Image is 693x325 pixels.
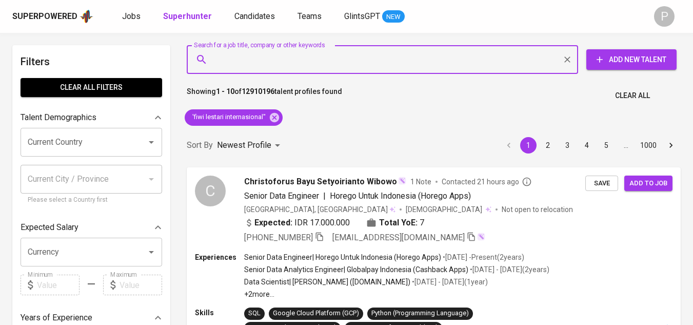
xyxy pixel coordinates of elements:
[242,87,274,95] b: 12910196
[398,177,406,185] img: magic_wand.svg
[579,137,595,154] button: Go to page 4
[217,136,284,155] div: Newest Profile
[37,275,80,295] input: Value
[21,111,96,124] p: Talent Demographics
[21,107,162,128] div: Talent Demographics
[122,10,143,23] a: Jobs
[195,308,244,318] p: Skills
[344,11,380,21] span: GlintsGPT
[344,10,405,23] a: GlintsGPT NEW
[560,52,575,67] button: Clear
[21,53,162,70] h6: Filters
[590,178,613,189] span: Save
[254,217,292,229] b: Expected:
[654,6,675,27] div: P
[379,217,418,229] b: Total YoE:
[217,139,271,151] p: Newest Profile
[122,11,141,21] span: Jobs
[586,49,677,70] button: Add New Talent
[330,191,471,201] span: Horego Untuk Indonesia (Horego Apps)
[468,264,549,275] p: • [DATE] - [DATE] ( 2 years )
[406,204,484,215] span: [DEMOGRAPHIC_DATA]
[559,137,576,154] button: Go to page 3
[615,89,650,102] span: Clear All
[499,137,681,154] nav: pagination navigation
[234,11,275,21] span: Candidates
[629,178,667,189] span: Add to job
[144,135,159,149] button: Open
[244,264,468,275] p: Senior Data Analytics Engineer | Globalpay Indonesia (Cashback Apps)
[244,191,319,201] span: Senior Data Engineer
[12,9,93,24] a: Superpoweredapp logo
[540,137,556,154] button: Go to page 2
[144,245,159,259] button: Open
[585,176,618,192] button: Save
[244,277,410,287] p: Data Scientist | [PERSON_NAME] ([DOMAIN_NAME])
[522,177,532,187] svg: By Batam recruiter
[234,10,277,23] a: Candidates
[382,12,405,22] span: NEW
[244,233,313,242] span: [PHONE_NUMBER]
[244,252,441,262] p: Senior Data Engineer | Horego Untuk Indonesia (Horego Apps)
[410,177,431,187] span: 1 Note
[502,204,573,215] p: Not open to relocation
[195,176,226,206] div: C
[244,204,395,215] div: [GEOGRAPHIC_DATA], [GEOGRAPHIC_DATA]
[618,140,634,150] div: …
[477,233,485,241] img: magic_wand.svg
[420,217,424,229] span: 7
[185,112,272,122] span: 'fiwi lestari internasional"
[520,137,537,154] button: page 1
[244,217,350,229] div: IDR 17.000.000
[410,277,488,287] p: • [DATE] - [DATE] ( 1 year )
[185,109,283,126] div: 'fiwi lestari internasional"
[21,221,78,234] p: Expected Salary
[21,217,162,238] div: Expected Salary
[598,137,615,154] button: Go to page 5
[298,11,322,21] span: Teams
[248,309,261,318] div: SQL
[187,139,213,151] p: Sort By
[12,11,77,23] div: Superpowered
[21,78,162,97] button: Clear All filters
[244,176,397,188] span: Christoforus Bayu Setyoirianto Wibowo
[29,81,154,94] span: Clear All filters
[163,11,212,21] b: Superhunter
[663,137,679,154] button: Go to next page
[611,86,654,105] button: Clear All
[442,177,532,187] span: Contacted 21 hours ago
[595,53,668,66] span: Add New Talent
[21,312,92,324] p: Years of Experience
[637,137,660,154] button: Go to page 1000
[195,252,244,262] p: Experiences
[332,233,465,242] span: [EMAIL_ADDRESS][DOMAIN_NAME]
[441,252,524,262] p: • [DATE] - Present ( 2 years )
[120,275,162,295] input: Value
[187,86,342,105] p: Showing of talent profiles found
[323,190,326,202] span: |
[298,10,324,23] a: Teams
[163,10,214,23] a: Superhunter
[216,87,234,95] b: 1 - 10
[371,309,469,318] div: Python (Programming Language)
[244,289,549,299] p: +2 more ...
[80,9,93,24] img: app logo
[273,309,359,318] div: Google Cloud Platform (GCP)
[28,195,155,205] p: Please select a Country first
[624,176,672,192] button: Add to job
